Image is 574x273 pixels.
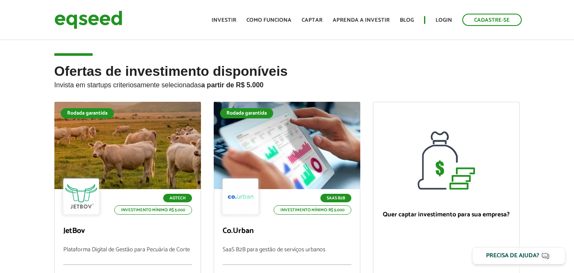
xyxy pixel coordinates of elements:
strong: a partir de R$ 5.000 [201,81,264,89]
p: Invista em startups criteriosamente selecionadas [54,79,520,89]
a: Cadastre-se [462,14,522,26]
a: Captar [302,17,322,23]
p: Investimento mínimo: R$ 5.000 [274,205,351,215]
img: EqSeed [54,9,122,31]
p: Co.Urban [223,227,351,236]
a: Login [435,17,452,23]
div: Rodada garantida [220,108,273,118]
p: SaaS B2B para gestão de serviços urbanos [223,247,351,265]
a: Investir [212,17,236,23]
p: Agtech [163,194,192,202]
a: Como funciona [246,17,291,23]
p: Investimento mínimo: R$ 5.000 [114,205,192,215]
a: Blog [400,17,414,23]
p: Plataforma Digital de Gestão para Pecuária de Corte [63,247,192,265]
h2: Ofertas de investimento disponíveis [54,64,520,102]
p: JetBov [63,227,192,236]
div: Rodada garantida [61,108,114,118]
p: SaaS B2B [320,194,351,202]
p: Quer captar investimento para sua empresa? [382,211,511,218]
a: Aprenda a investir [333,17,390,23]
